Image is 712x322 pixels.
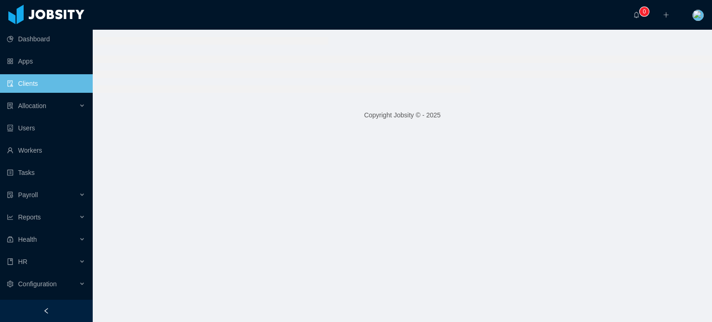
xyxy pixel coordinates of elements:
[7,192,13,198] i: icon: file-protect
[7,30,85,48] a: icon: pie-chartDashboard
[7,163,85,182] a: icon: profileTasks
[633,12,640,18] i: icon: bell
[93,99,712,131] footer: Copyright Jobsity © - 2025
[7,214,13,220] i: icon: line-chart
[18,236,37,243] span: Health
[7,258,13,265] i: icon: book
[693,10,704,21] img: fac05ab0-2f77-4b7e-aa06-e407e3dfb45d_68d568d424e29.png
[7,119,85,137] a: icon: robotUsers
[18,280,57,288] span: Configuration
[7,52,85,71] a: icon: appstoreApps
[7,103,13,109] i: icon: solution
[7,281,13,287] i: icon: setting
[18,102,46,109] span: Allocation
[18,191,38,199] span: Payroll
[18,258,27,265] span: HR
[640,7,649,16] sup: 0
[7,74,85,93] a: icon: auditClients
[663,12,669,18] i: icon: plus
[7,141,85,160] a: icon: userWorkers
[18,213,41,221] span: Reports
[7,236,13,243] i: icon: medicine-box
